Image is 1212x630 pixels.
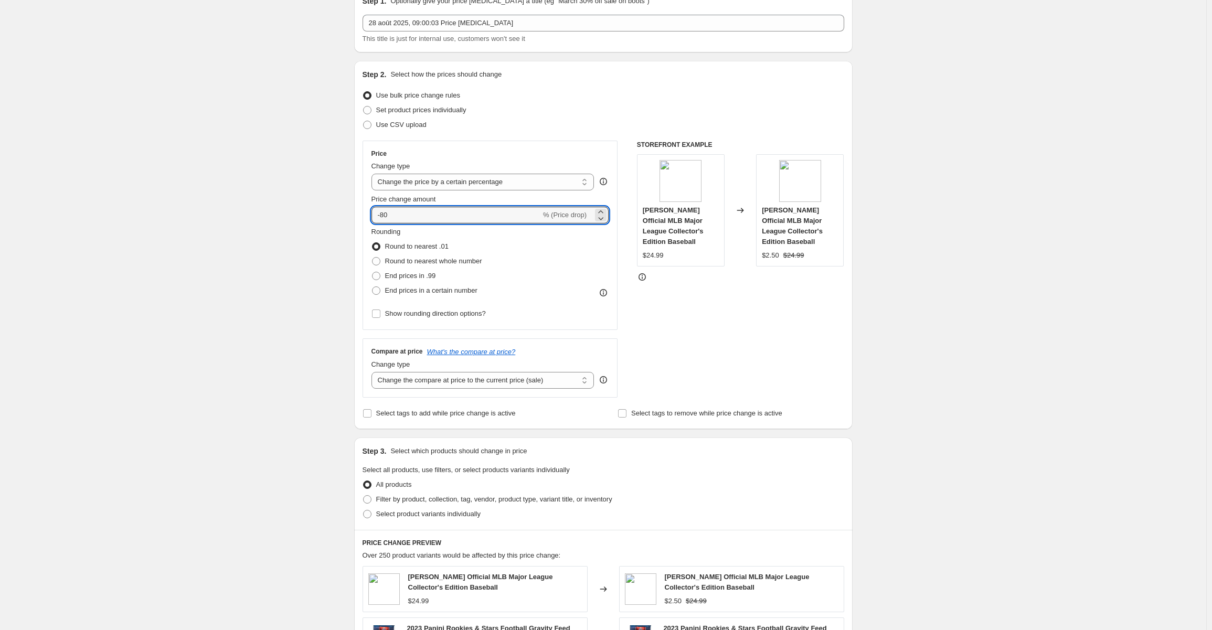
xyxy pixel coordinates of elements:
[385,272,436,280] span: End prices in .99
[371,195,436,203] span: Price change amount
[660,160,701,202] img: 26924-2_80x.jpg
[371,360,410,368] span: Change type
[665,573,810,591] span: [PERSON_NAME] Official MLB Major League Collector's Edition Baseball
[363,466,570,474] span: Select all products, use filters, or select products variants individually
[385,242,449,250] span: Round to nearest .01
[376,91,460,99] span: Use bulk price change rules
[779,160,821,202] img: 26924-2_80x.jpg
[665,596,682,606] div: $2.50
[762,250,779,261] div: $2.50
[376,480,412,488] span: All products
[371,150,387,158] h3: Price
[783,250,804,261] strike: $24.99
[376,106,466,114] span: Set product prices individually
[643,250,664,261] div: $24.99
[363,15,844,31] input: 30% off holiday sale
[363,551,561,559] span: Over 250 product variants would be affected by this price change:
[376,409,516,417] span: Select tags to add while price change is active
[643,206,704,245] span: [PERSON_NAME] Official MLB Major League Collector's Edition Baseball
[408,596,429,606] div: $24.99
[385,286,477,294] span: End prices in a certain number
[598,176,609,187] div: help
[686,596,707,606] strike: $24.99
[376,495,612,503] span: Filter by product, collection, tag, vendor, product type, variant title, or inventory
[385,309,486,317] span: Show rounding direction options?
[625,573,656,605] img: 26924-2_80x.jpg
[371,207,541,223] input: -15
[371,228,401,236] span: Rounding
[631,409,782,417] span: Select tags to remove while price change is active
[762,206,823,245] span: [PERSON_NAME] Official MLB Major League Collector's Edition Baseball
[543,211,587,219] span: % (Price drop)
[371,162,410,170] span: Change type
[408,573,553,591] span: [PERSON_NAME] Official MLB Major League Collector's Edition Baseball
[368,573,400,605] img: 26924-2_80x.jpg
[427,348,516,356] button: What's the compare at price?
[376,510,481,518] span: Select product variants individually
[363,69,387,80] h2: Step 2.
[363,539,844,547] h6: PRICE CHANGE PREVIEW
[363,35,525,42] span: This title is just for internal use, customers won't see it
[390,446,527,456] p: Select which products should change in price
[385,257,482,265] span: Round to nearest whole number
[363,446,387,456] h2: Step 3.
[637,141,844,149] h6: STOREFRONT EXAMPLE
[390,69,502,80] p: Select how the prices should change
[598,375,609,385] div: help
[376,121,427,129] span: Use CSV upload
[371,347,423,356] h3: Compare at price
